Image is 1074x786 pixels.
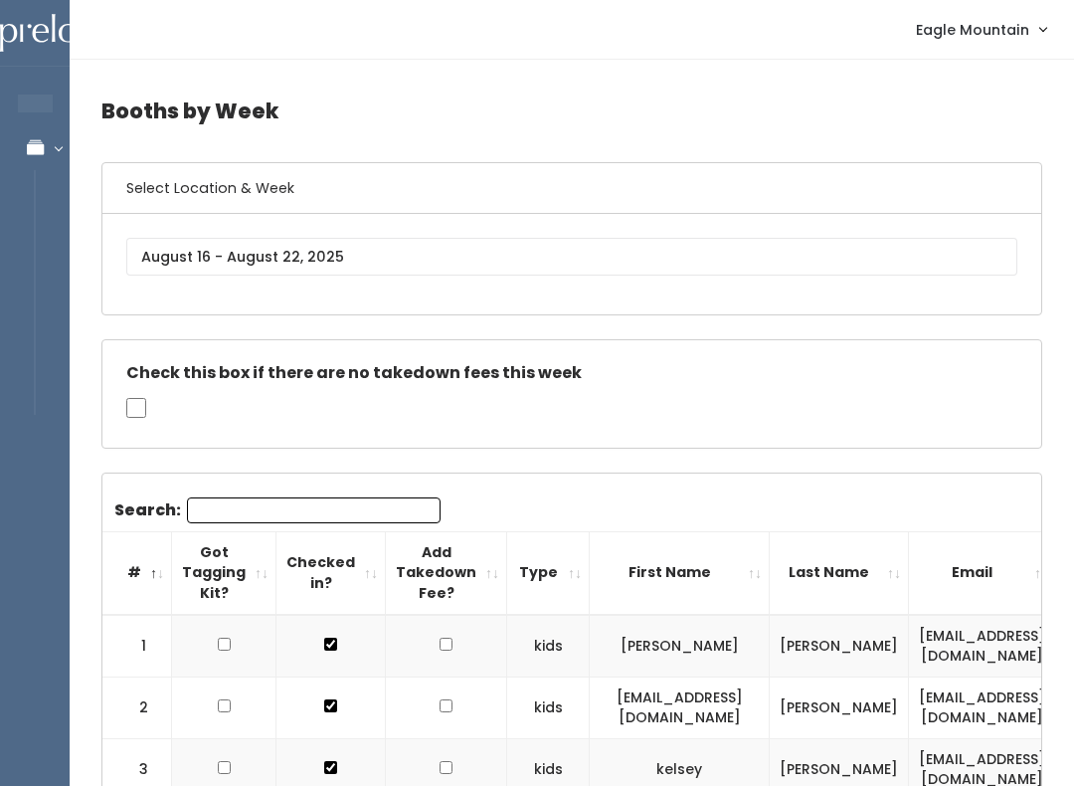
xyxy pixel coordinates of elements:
[909,531,1056,614] th: Email: activate to sort column ascending
[590,677,770,738] td: [EMAIL_ADDRESS][DOMAIN_NAME]
[102,531,172,614] th: #: activate to sort column descending
[386,531,507,614] th: Add Takedown Fee?: activate to sort column ascending
[126,238,1017,276] input: August 16 - August 22, 2025
[126,364,1017,382] h5: Check this box if there are no takedown fees this week
[590,531,770,614] th: First Name: activate to sort column ascending
[102,615,172,678] td: 1
[896,8,1066,51] a: Eagle Mountain
[172,531,276,614] th: Got Tagging Kit?: activate to sort column ascending
[276,531,386,614] th: Checked in?: activate to sort column ascending
[507,677,590,738] td: kids
[770,615,909,678] td: [PERSON_NAME]
[770,531,909,614] th: Last Name: activate to sort column ascending
[102,163,1041,214] h6: Select Location & Week
[916,19,1029,41] span: Eagle Mountain
[909,677,1056,738] td: [EMAIL_ADDRESS][DOMAIN_NAME]
[770,677,909,738] td: [PERSON_NAME]
[102,677,172,738] td: 2
[507,615,590,678] td: kids
[507,531,590,614] th: Type: activate to sort column ascending
[101,84,1042,138] h4: Booths by Week
[114,497,441,523] label: Search:
[909,615,1056,678] td: [EMAIL_ADDRESS][DOMAIN_NAME]
[590,615,770,678] td: [PERSON_NAME]
[187,497,441,523] input: Search:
